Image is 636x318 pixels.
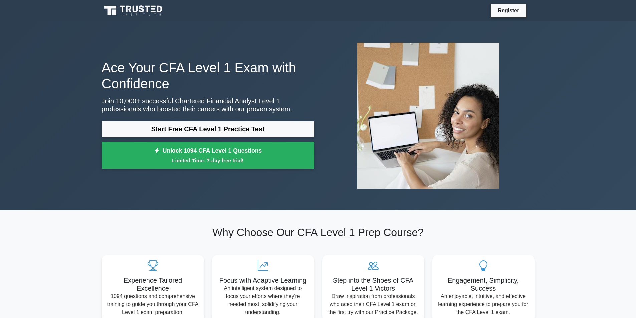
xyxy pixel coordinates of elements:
[217,284,309,316] p: An intelligent system designed to focus your efforts where they're needed most, solidifying your ...
[438,292,529,316] p: An enjoyable, intuitive, and effective learning experience to prepare you for the CFA Level 1 exam.
[328,292,419,316] p: Draw inspiration from professionals who aced their CFA Level 1 exam on the first try with our Pra...
[494,6,523,15] a: Register
[102,121,314,137] a: Start Free CFA Level 1 Practice Test
[110,156,306,164] small: Limited Time: 7-day free trial!
[102,142,314,169] a: Unlock 1094 CFA Level 1 QuestionsLimited Time: 7-day free trial!
[328,276,419,292] h5: Step into the Shoes of CFA Level 1 Victors
[438,276,529,292] h5: Engagement, Simplicity, Success
[102,97,314,113] p: Join 10,000+ successful Chartered Financial Analyst Level 1 professionals who boosted their caree...
[107,276,199,292] h5: Experience Tailored Excellence
[102,60,314,92] h1: Ace Your CFA Level 1 Exam with Confidence
[107,292,199,316] p: 1094 questions and comprehensive training to guide you through your CFA Level 1 exam preparation.
[217,276,309,284] h5: Focus with Adaptive Learning
[102,226,535,239] h2: Why Choose Our CFA Level 1 Prep Course?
